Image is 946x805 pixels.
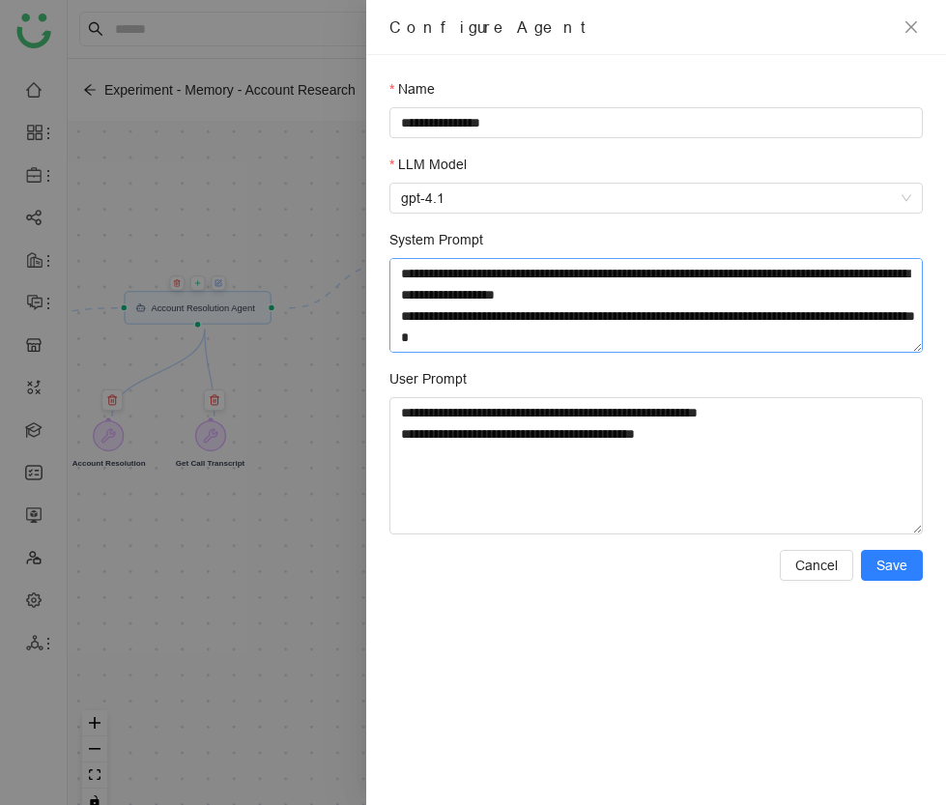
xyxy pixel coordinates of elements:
textarea: System Prompt [389,258,923,353]
label: LLM Model [389,154,467,175]
button: Save [861,550,923,581]
textarea: User Prompt [389,397,923,534]
div: Configure Agent [389,15,890,39]
label: System Prompt [389,229,483,250]
span: gpt-4.1 [401,184,911,213]
label: User Prompt [389,368,467,389]
button: Cancel [780,550,853,581]
span: Cancel [795,555,838,576]
span: Save [876,555,907,576]
span: close [903,19,919,35]
label: Name [389,78,435,100]
button: Close [900,15,923,39]
input: Name [389,107,923,138]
